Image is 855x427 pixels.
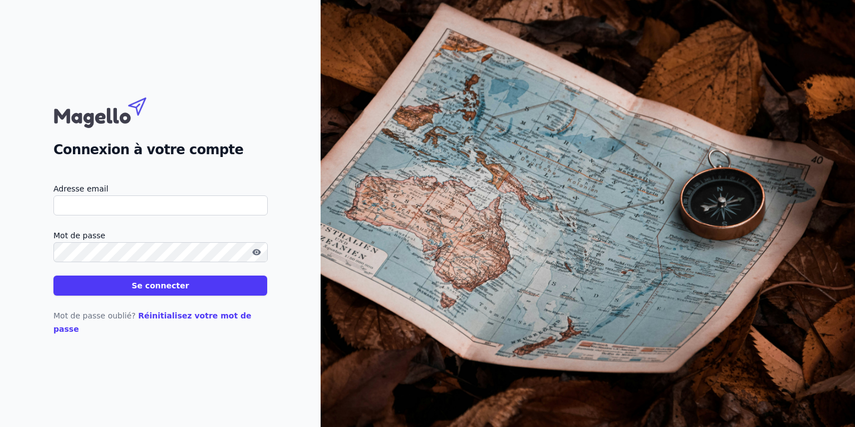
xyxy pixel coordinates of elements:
button: Se connecter [53,276,267,296]
a: Réinitialisez votre mot de passe [53,311,252,333]
label: Mot de passe [53,229,267,242]
p: Mot de passe oublié? [53,309,267,336]
h2: Connexion à votre compte [53,140,267,160]
label: Adresse email [53,182,267,195]
img: Magello [53,92,170,131]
